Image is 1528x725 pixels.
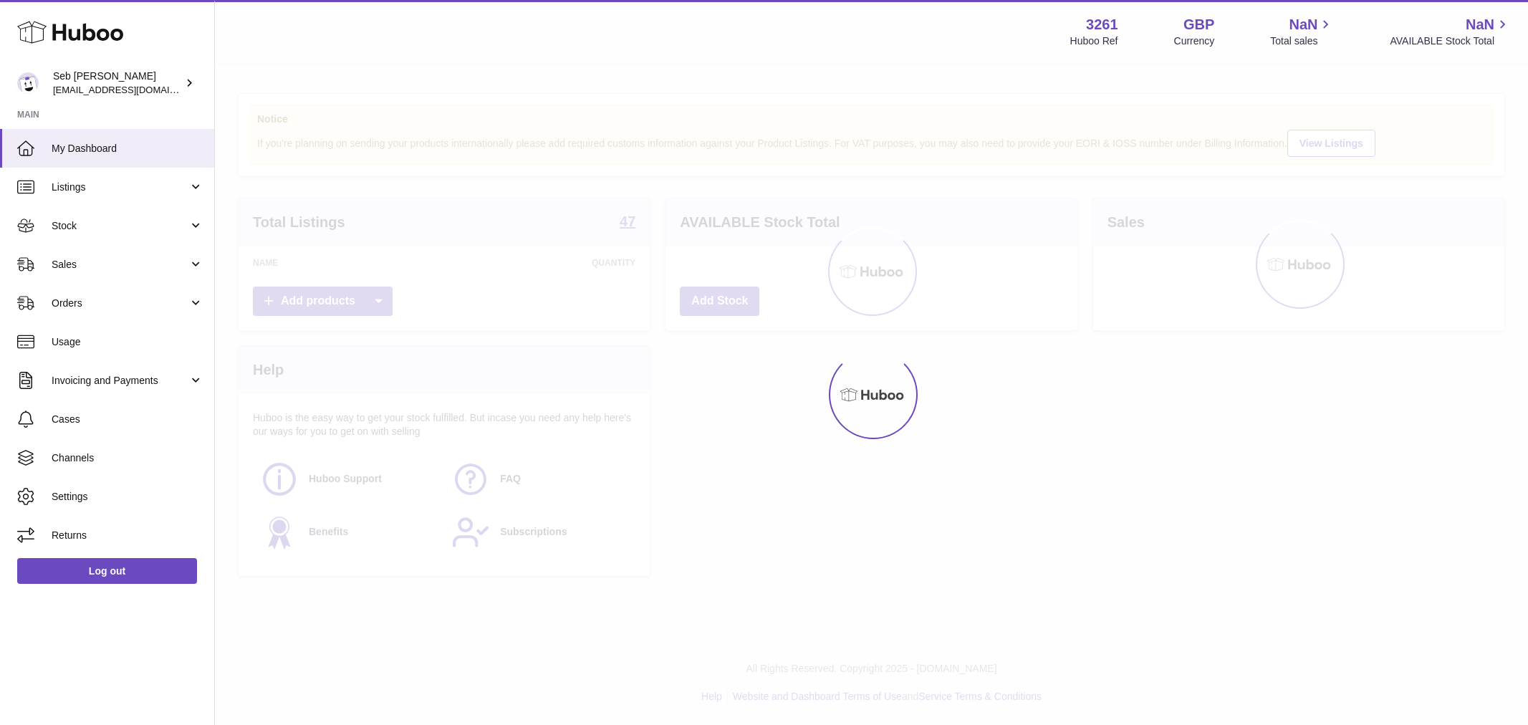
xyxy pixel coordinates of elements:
span: Stock [52,219,188,233]
div: Seb [PERSON_NAME] [53,69,182,97]
a: NaN Total sales [1270,15,1334,48]
span: Orders [52,297,188,310]
span: My Dashboard [52,142,203,155]
span: NaN [1466,15,1494,34]
span: NaN [1289,15,1317,34]
span: Settings [52,490,203,504]
span: Returns [52,529,203,542]
span: Channels [52,451,203,465]
span: Listings [52,181,188,194]
span: [EMAIL_ADDRESS][DOMAIN_NAME] [53,84,211,95]
strong: 3261 [1086,15,1118,34]
div: Huboo Ref [1070,34,1118,48]
span: AVAILABLE Stock Total [1390,34,1511,48]
span: Total sales [1270,34,1334,48]
span: Cases [52,413,203,426]
span: Invoicing and Payments [52,374,188,388]
span: Sales [52,258,188,272]
a: NaN AVAILABLE Stock Total [1390,15,1511,48]
a: Log out [17,558,197,584]
div: Currency [1174,34,1215,48]
img: internalAdmin-3261@internal.huboo.com [17,72,39,94]
strong: GBP [1183,15,1214,34]
span: Usage [52,335,203,349]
